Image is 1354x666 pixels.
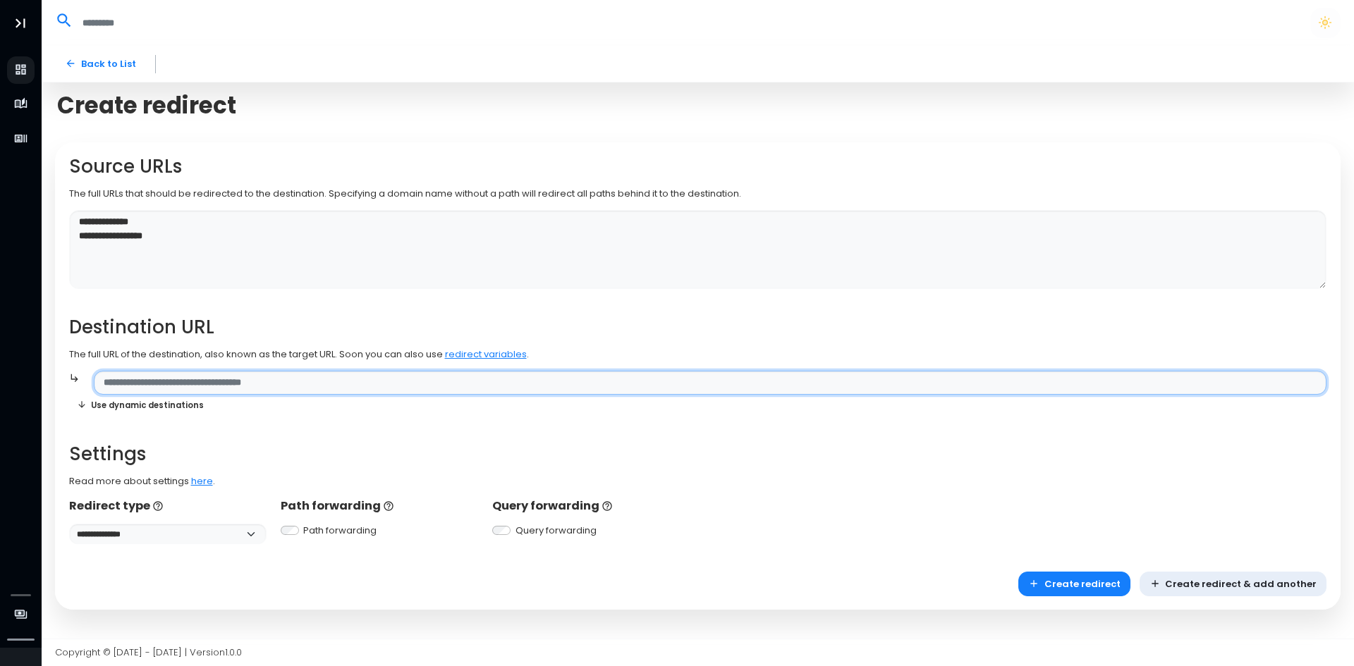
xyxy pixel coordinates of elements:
a: redirect variables [445,347,527,361]
button: Use dynamic destinations [69,395,212,415]
a: here [191,474,213,488]
p: Path forwarding [281,498,479,514]
p: Redirect type [69,498,267,514]
label: Query forwarding [516,524,597,538]
button: Create redirect [1018,572,1130,596]
h2: Settings [69,443,1327,465]
p: The full URL of the destination, also known as the target URL. Soon you can also use . [69,347,1327,362]
button: Create redirect & add another [1140,572,1327,596]
p: The full URLs that should be redirected to the destination. Specifying a domain name without a pa... [69,187,1327,201]
p: Read more about settings . [69,474,1327,488]
span: Create redirect [57,92,236,119]
label: Path forwarding [303,524,377,538]
button: Toggle Aside [7,10,34,37]
h2: Destination URL [69,316,1327,338]
p: Query forwarding [492,498,690,514]
h2: Source URLs [69,156,1327,178]
span: Copyright © [DATE] - [DATE] | Version 1.0.0 [55,646,242,659]
a: Back to List [55,51,146,76]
